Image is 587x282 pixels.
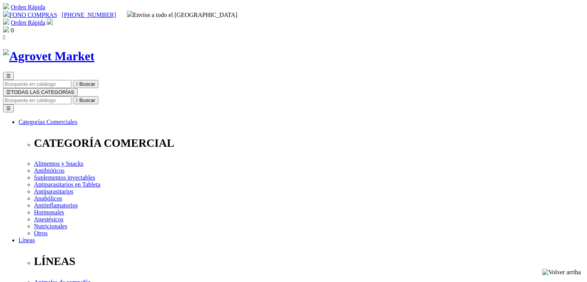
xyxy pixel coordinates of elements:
a: Orden Rápida [11,4,45,10]
a: Antiparasitarios en Tableta [34,181,100,188]
p: CATEGORÍA COMERCIAL [34,137,584,149]
span: ☰ [6,89,11,95]
button: ☰ [3,72,14,80]
a: Antiinflamatorios [34,202,78,209]
input: Buscar [3,80,71,88]
button: ☰TODAS LAS CATEGORÍAS [3,88,78,96]
button:  Buscar [73,96,98,104]
button:  Buscar [73,80,98,88]
a: FONO COMPRAS [3,12,57,18]
a: Antiparasitarios [34,188,73,195]
img: shopping-cart.svg [3,3,9,9]
span: ☰ [6,73,11,79]
i:  [3,34,5,41]
a: Otros [34,230,48,236]
a: [PHONE_NUMBER] [62,12,116,18]
a: Antibióticos [34,167,64,174]
span: Buscar [80,97,95,103]
img: delivery-truck.svg [127,11,133,17]
img: Volver arriba [542,269,581,276]
img: shopping-bag.svg [3,26,9,32]
a: Anabólicos [34,195,62,202]
img: user.svg [47,19,53,25]
p: LÍNEAS [34,255,584,268]
a: Categorías Comerciales [19,119,77,125]
i:  [76,97,78,103]
a: Acceda a su cuenta de cliente [47,19,53,26]
a: Líneas [19,237,35,243]
a: Alimentos y Snacks [34,160,83,167]
span: Envíos a todo el [GEOGRAPHIC_DATA] [127,12,238,18]
i:  [76,81,78,87]
button: ☰ [3,104,14,112]
a: Suplementos inyectables [34,174,95,181]
img: phone.svg [3,11,9,17]
a: Nutricionales [34,223,67,229]
a: Hormonales [34,209,64,216]
a: Anestésicos [34,216,63,223]
span: Buscar [80,81,95,87]
input: Buscar [3,96,71,104]
img: shopping-cart.svg [3,19,9,25]
a: Orden Rápida [11,19,45,26]
img: Agrovet Market [3,49,95,63]
span: 0 [11,27,14,34]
